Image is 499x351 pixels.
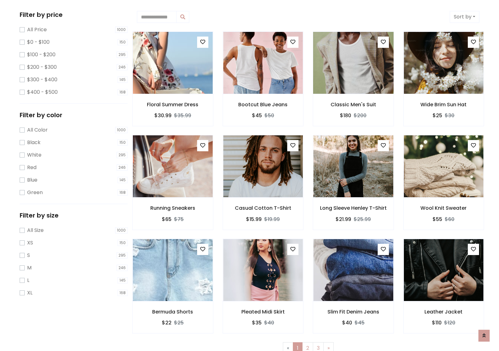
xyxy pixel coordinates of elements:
[27,239,33,247] label: XS
[264,319,274,326] del: $40
[117,64,128,70] span: 246
[450,11,479,23] button: Sort by
[27,26,47,33] label: All Price
[27,139,41,146] label: Black
[118,189,128,196] span: 168
[27,38,50,46] label: $0 - $100
[174,216,184,223] del: $75
[404,102,484,108] h6: Wide Brim Sun Hat
[354,216,371,223] del: $25.99
[433,216,442,222] h6: $55
[444,319,455,326] del: $120
[336,216,351,222] h6: $21.99
[27,88,58,96] label: $400 - $500
[252,320,262,326] h6: $35
[27,176,37,184] label: Blue
[27,51,56,58] label: $100 - $200
[20,212,128,219] h5: Filter by size
[133,309,213,315] h6: Bermuda Shorts
[115,127,128,133] span: 1000
[174,112,191,119] del: $35.99
[117,265,128,271] span: 246
[27,264,31,272] label: M
[162,216,172,222] h6: $65
[264,216,280,223] del: $19.99
[118,290,128,296] span: 168
[252,113,262,118] h6: $45
[27,126,48,134] label: All Color
[118,277,128,283] span: 145
[117,152,128,158] span: 295
[404,205,484,211] h6: Wool Knit Sweater
[246,216,262,222] h6: $15.99
[27,277,29,284] label: L
[118,77,128,83] span: 145
[118,39,128,45] span: 150
[313,309,394,315] h6: Slim Fit Denim Jeans
[117,52,128,58] span: 295
[174,319,184,326] del: $25
[432,320,442,326] h6: $110
[118,177,128,183] span: 145
[354,112,366,119] del: $200
[445,216,454,223] del: $60
[313,205,394,211] h6: Long Sleeve Henley T-Shirt
[223,309,303,315] h6: Pleated Midi Skirt
[223,102,303,108] h6: Bootcut Blue Jeans
[117,164,128,171] span: 246
[27,151,41,159] label: White
[118,89,128,95] span: 168
[20,11,128,18] h5: Filter by price
[27,227,44,234] label: All Size
[445,112,454,119] del: $30
[264,112,274,119] del: $50
[342,320,352,326] h6: $40
[20,111,128,119] h5: Filter by color
[27,289,32,297] label: XL
[223,205,303,211] h6: Casual Cotton T-Shirt
[27,252,30,259] label: S
[433,113,442,118] h6: $25
[340,113,351,118] h6: $180
[404,309,484,315] h6: Leather Jacket
[154,113,172,118] h6: $30.99
[27,63,57,71] label: $200 - $300
[355,319,365,326] del: $45
[115,27,128,33] span: 1000
[27,189,43,196] label: Green
[118,139,128,146] span: 150
[162,320,172,326] h6: $22
[118,240,128,246] span: 150
[117,252,128,258] span: 295
[115,227,128,233] span: 1000
[133,102,213,108] h6: Floral Summer Dress
[27,76,57,83] label: $300 - $400
[313,102,394,108] h6: Classic Men's Suit
[133,205,213,211] h6: Running Sneakers
[27,164,36,171] label: Red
